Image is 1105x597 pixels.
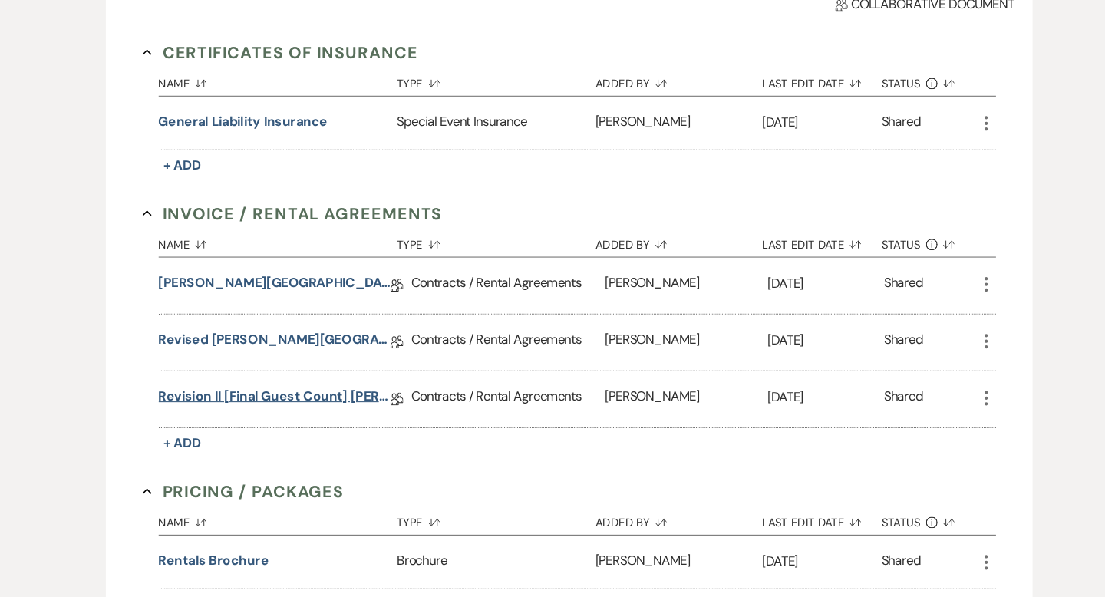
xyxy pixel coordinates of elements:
div: [PERSON_NAME] [586,276,740,329]
button: Type [390,94,577,124]
a: Revised [PERSON_NAME][GEOGRAPHIC_DATA] Contract [165,345,384,368]
button: Name [165,246,390,275]
div: Contracts / Rental Agreements [404,330,586,383]
button: Certificates of Insurance [150,71,410,94]
a: [PERSON_NAME][GEOGRAPHIC_DATA] Contract [165,291,384,315]
button: Added By [577,94,734,124]
p: [DATE] [740,398,849,418]
button: Last Edit Date [734,246,847,275]
div: Contracts / Rental Agreements [404,276,586,329]
div: Special Event Insurance [390,124,577,174]
span: + Add [170,444,205,460]
span: + Add [170,181,205,197]
a: Revision II [Final Guest Count] [PERSON_NAME][GEOGRAPHIC_DATA] Contract [165,398,384,422]
button: Added By [577,246,734,275]
button: Type [390,509,577,538]
button: Status [847,509,937,538]
span: Status [847,107,884,117]
button: Status [847,94,937,124]
button: Rentals Brochure [165,553,269,572]
div: Contracts / Rental Agreements [404,384,586,437]
div: [PERSON_NAME] [577,539,734,589]
div: [PERSON_NAME] [586,330,740,383]
div: [PERSON_NAME] [586,384,740,437]
p: [DATE] [740,291,849,311]
button: Name [165,509,390,538]
button: Last Edit Date [734,509,847,538]
span: Collaborative document [803,28,972,47]
button: Added By [577,509,734,538]
div: Shared [847,139,884,160]
div: Shared [849,398,886,422]
div: Brochure [390,539,577,589]
button: Invoice / Rental Agreements [150,223,433,246]
button: Type [390,246,577,275]
span: Status [847,259,884,269]
p: [DATE] [734,553,847,573]
button: Last Edit Date [734,94,847,124]
p: [DATE] [740,345,849,364]
button: Pricing / Packages [150,486,340,509]
div: [PERSON_NAME] [577,124,734,174]
p: [DATE] [734,139,847,159]
button: Status [847,246,937,275]
div: Shared [849,291,886,315]
button: + Add [165,179,209,200]
button: + Add [165,441,209,463]
span: Status [847,521,884,532]
div: Shared [849,345,886,368]
button: General Liability Insurance [165,139,325,157]
div: Shared [847,553,884,574]
button: Name [165,94,390,124]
